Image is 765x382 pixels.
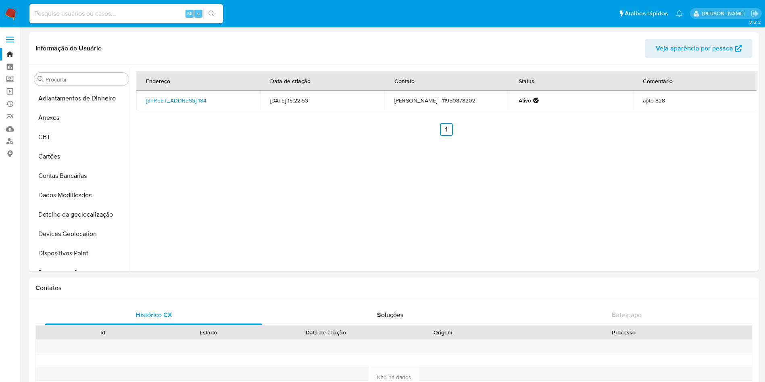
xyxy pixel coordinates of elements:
a: [STREET_ADDRESS] 184 [146,96,206,104]
div: Id [56,328,150,336]
th: Status [509,71,633,91]
button: Contas Bancárias [31,166,132,186]
div: Estado [161,328,256,336]
button: search-icon [203,8,220,19]
td: apto 828 [633,91,757,110]
a: Sair [750,9,759,18]
span: Soluções [377,310,404,319]
th: Comentário [633,71,757,91]
input: Procurar [46,76,125,83]
button: Detalhe da geolocalização [31,205,132,224]
nav: Paginación [136,123,757,136]
button: CBT [31,127,132,147]
button: Devices Geolocation [31,224,132,244]
span: Atalhos rápidos [625,9,668,18]
span: Alt [186,10,193,17]
input: Pesquise usuários ou casos... [29,8,223,19]
button: Procurar [38,76,44,82]
button: Veja aparência por pessoa [645,39,752,58]
button: Anexos [31,108,132,127]
span: s [197,10,200,17]
a: Notificações [676,10,683,17]
button: Cartões [31,147,132,166]
th: Data de criação [261,71,385,91]
button: Dados Modificados [31,186,132,205]
a: Ir a la página 1 [440,123,453,136]
th: Contato [385,71,509,91]
div: Data de criação [267,328,385,336]
div: Processo [502,328,746,336]
p: magno.ferreira@mercadopago.com.br [702,10,748,17]
td: [PERSON_NAME] - 11950878202 [385,91,509,110]
strong: Ativo [519,97,531,104]
td: [DATE] 15:22:53 [261,91,385,110]
span: Veja aparência por pessoa [656,39,733,58]
th: Endereço [136,71,261,91]
h1: Contatos [35,284,752,292]
h1: Informação do Usuário [35,44,102,52]
button: Adiantamentos de Dinheiro [31,89,132,108]
span: Bate-papo [612,310,642,319]
button: Dispositivos Point [31,244,132,263]
span: Histórico CX [135,310,172,319]
div: Origem [396,328,490,336]
button: Documentação [31,263,132,282]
